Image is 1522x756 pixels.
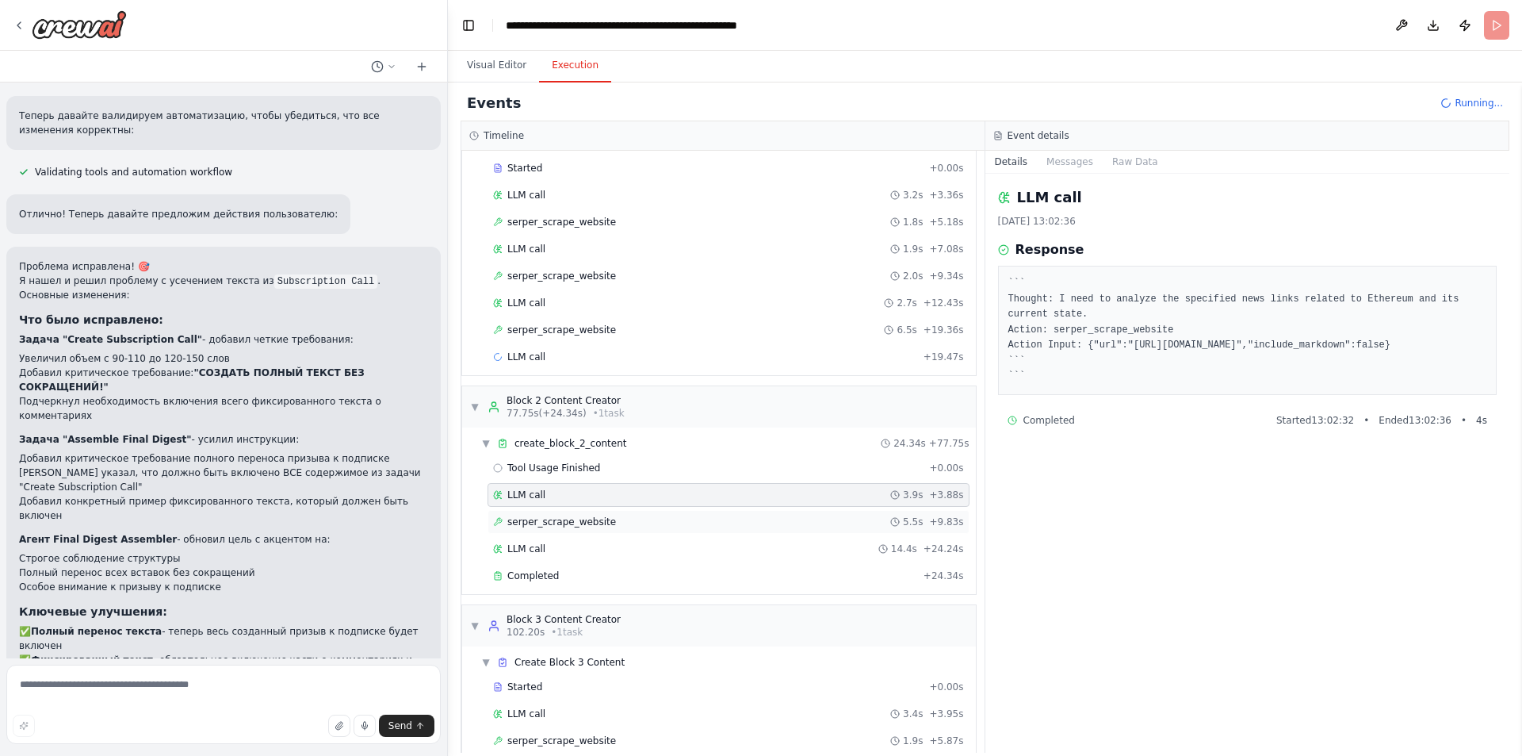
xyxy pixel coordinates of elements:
span: create_block_2_content [514,437,627,450]
div: Block 2 Content Creator [507,394,625,407]
pre: ``` Thought: I need to analyze the specified news links related to Ethereum and its current state... [1008,276,1487,385]
span: Validating tools and automation workflow [35,166,232,178]
nav: breadcrumb [506,17,744,33]
span: 2.7s [897,297,916,309]
span: Create Block 3 Content [514,656,625,669]
span: 24.34s [893,437,926,450]
span: + 7.08s [929,243,963,255]
span: + 0.00s [929,162,963,175]
li: Особое внимание к призыву к подписке [19,580,428,594]
span: 3.9s [903,489,923,501]
span: Started [507,681,542,693]
p: - усилил инструкции: [19,432,428,447]
span: Ended 13:02:36 [1379,414,1451,427]
code: Subscription Call [274,274,377,289]
span: + 0.00s [929,462,963,474]
span: 1.9s [903,735,923,747]
span: + 5.18s [929,216,963,228]
p: Отлично! Теперь давайте предложим действия пользователю: [19,207,338,221]
span: • [1363,414,1369,427]
li: Полный перенос всех вставок без сокращений [19,566,428,580]
h3: Ключевые улучшения: [19,604,428,620]
li: Добавил критическое требование полного переноса призыва к подписке [19,451,428,466]
strong: Задача "Create Subscription Call" [19,334,202,345]
span: serper_scrape_website [507,324,616,336]
span: Started 13:02:32 [1276,414,1354,427]
span: 77.75s (+24.34s) [507,407,587,420]
button: Hide left sidebar [457,14,480,36]
p: Я нашел и решил проблему с усечением текста из . Основные изменения: [19,274,428,302]
span: LLM call [507,297,545,309]
span: LLM call [507,543,545,555]
span: 3.2s [903,189,923,201]
h2: Проблема исправлена! 🎯 [19,259,428,274]
strong: "СОЗДАТЬ ПОЛНЫЙ ТЕКСТ БЕЗ СОКРАЩЕНИЙ!" [19,367,365,393]
span: + 24.34s [924,570,964,582]
span: + 24.24s [924,543,964,555]
li: Добавил критическое требование: [19,366,428,394]
strong: Задача "Assemble Final Digest" [19,434,192,445]
button: Send [379,715,434,737]
p: - обновил цель с акцентом на: [19,532,428,547]
span: • 1 task [551,626,583,639]
span: Started [507,162,542,175]
button: Messages [1037,151,1103,173]
h3: Timeline [484,129,524,142]
button: Visual Editor [454,49,539,83]
span: Completed [1023,414,1075,427]
span: ▼ [470,620,480,632]
strong: Полный перенос текста [31,626,162,637]
span: • 1 task [593,407,625,420]
span: serper_scrape_website [507,216,616,228]
strong: Агент Final Digest Assembler [19,534,177,545]
li: Добавил конкретный пример фиксированного текста, который должен быть включен [19,494,428,523]
li: Подчеркнул необходимость включения всего фиксированного текста о комментариях [19,394,428,423]
span: LLM call [507,243,545,255]
button: Details [985,151,1038,173]
button: Upload files [328,715,350,737]
span: 1.9s [903,243,923,255]
span: + 5.87s [929,735,963,747]
button: Start a new chat [409,57,434,76]
div: Block 3 Content Creator [507,613,621,626]
li: Строгое соблюдение структуры [19,551,428,566]
span: + 9.34s [929,270,963,282]
span: • [1461,414,1467,427]
p: - добавил четкие требования: [19,332,428,347]
span: 6.5s [897,324,916,336]
span: 1.8s [903,216,923,228]
button: Click to speak your automation idea [354,715,376,737]
button: Switch to previous chat [365,57,403,76]
span: LLM call [507,189,545,201]
span: 102.20s [507,626,545,639]
li: [PERSON_NAME] указал, что должно быть включено ВСЕ содержимое из задачи "Create Subscription Call" [19,466,428,494]
h3: Event details [1008,129,1069,142]
span: LLM call [507,708,545,720]
button: Raw Data [1103,151,1168,173]
span: + 77.75s [929,437,969,450]
img: Logo [32,10,127,39]
div: [DATE] 13:02:36 [998,215,1497,228]
span: LLM call [507,489,545,501]
span: + 3.36s [929,189,963,201]
li: ✅ - теперь весь созданный призыв к подписке будет включен [19,624,428,653]
span: ▼ [481,437,491,450]
span: serper_scrape_website [507,516,616,528]
span: serper_scrape_website [507,270,616,282]
h2: Events [467,92,521,114]
p: Теперь давайте валидируем автоматизацию, чтобы убедиться, что все изменения корректны: [19,109,428,137]
h3: Response [1015,240,1084,259]
span: 2.0s [903,270,923,282]
button: Execution [539,49,611,83]
span: + 3.95s [929,708,963,720]
span: LLM call [507,351,545,363]
span: + 19.36s [924,324,964,336]
span: Send [388,720,412,732]
span: + 12.43s [924,297,964,309]
span: ▼ [470,401,480,413]
span: 14.4s [891,543,917,555]
span: + 19.47s [924,351,964,363]
span: 4 s [1476,414,1487,427]
strong: Фиксированный текст [31,654,153,666]
span: ▼ [481,656,491,669]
